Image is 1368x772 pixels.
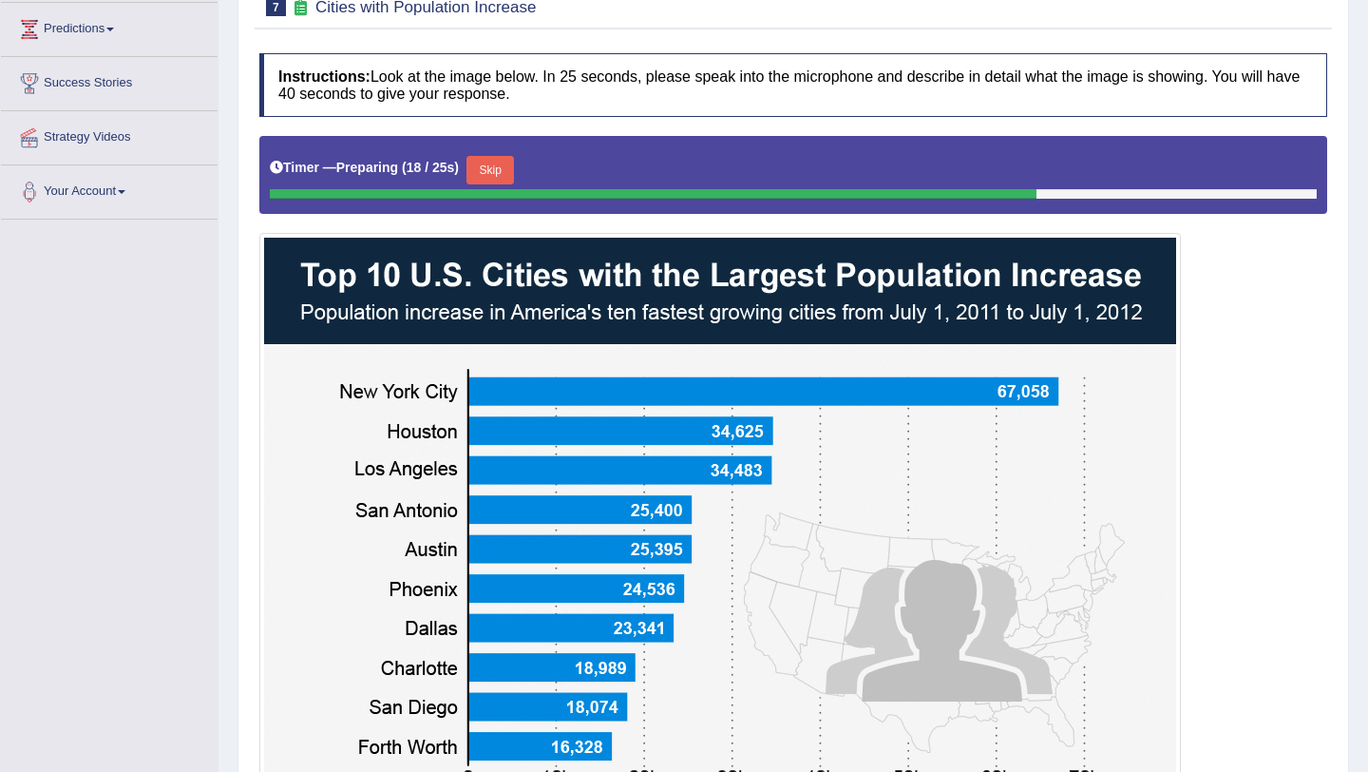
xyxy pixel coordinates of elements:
b: 18 / 25s [407,160,455,175]
h5: Timer — [270,161,459,175]
b: Instructions: [278,68,370,85]
b: ) [454,160,459,175]
h4: Look at the image below. In 25 seconds, please speak into the microphone and describe in detail w... [259,53,1327,117]
a: Predictions [1,3,218,50]
button: Skip [466,156,514,184]
b: Preparing [336,160,398,175]
a: Your Account [1,165,218,213]
a: Success Stories [1,57,218,105]
b: ( [402,160,407,175]
a: Strategy Videos [1,111,218,159]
